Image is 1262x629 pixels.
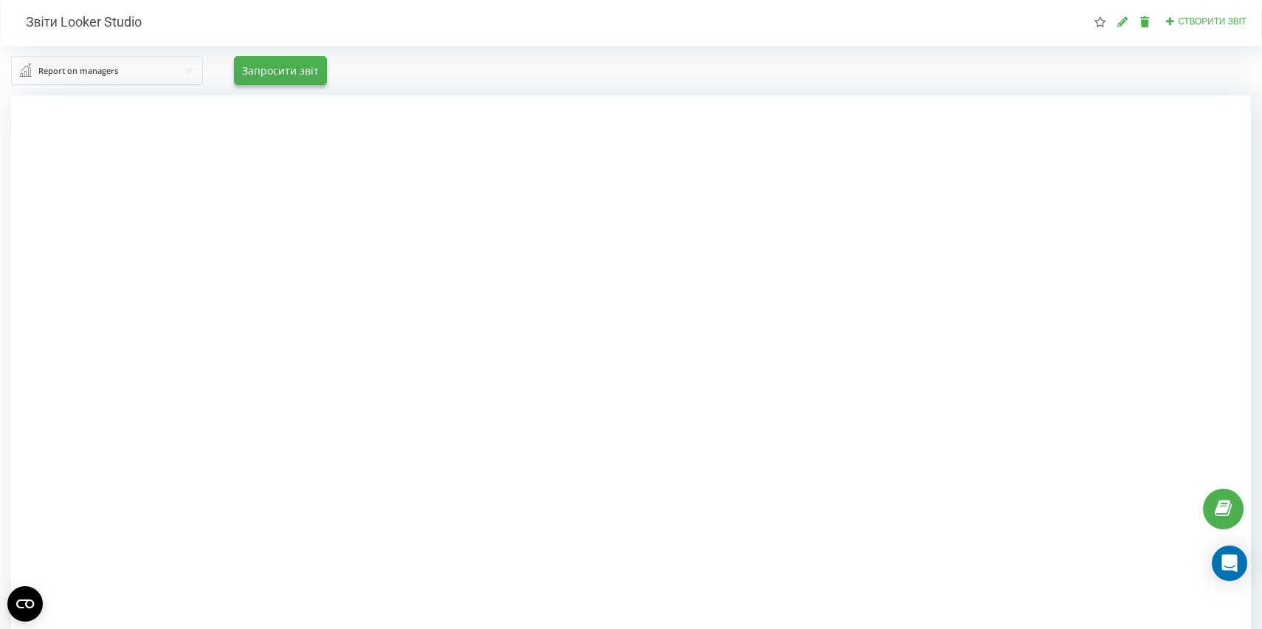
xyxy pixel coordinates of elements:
button: Open CMP widget [7,586,43,622]
i: Видалити звіт [1139,16,1151,27]
button: Створити звіт [1161,16,1251,28]
button: Запросити звіт [234,56,327,85]
span: Створити звіт [1178,16,1247,27]
div: Open Intercom Messenger [1212,546,1247,581]
i: Редагувати звіт [1117,16,1129,27]
h2: Звіти Looker Studio [11,13,142,30]
i: Створити звіт [1165,16,1176,25]
i: Цей звіт буде завантажений першим при відкритті "Звіти Looker Studio". Ви можете призначити будь-... [1094,16,1106,27]
div: Report on managers [38,63,118,79]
